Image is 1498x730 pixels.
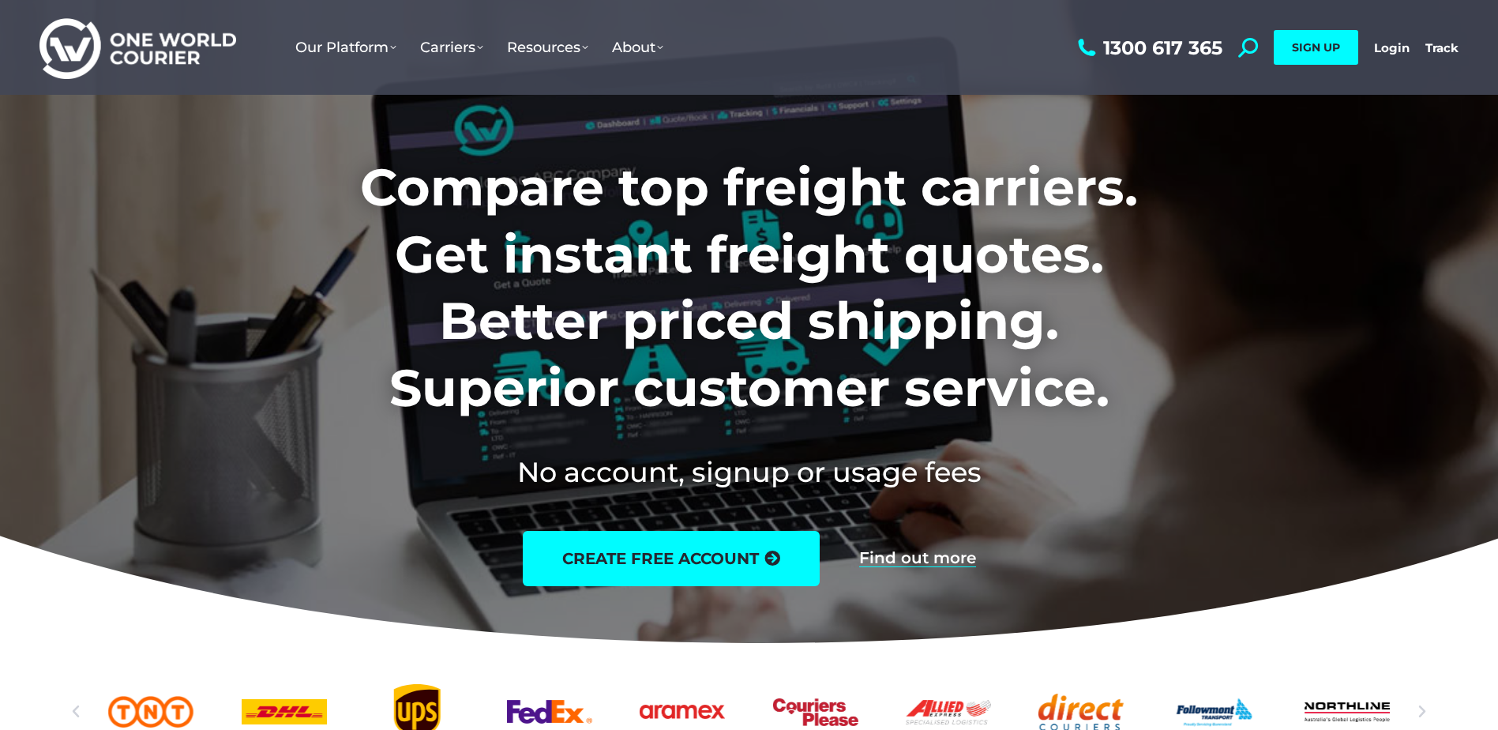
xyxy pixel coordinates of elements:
a: Carriers [408,23,495,72]
a: create free account [523,531,820,586]
h1: Compare top freight carriers. Get instant freight quotes. Better priced shipping. Superior custom... [256,154,1242,421]
a: Resources [495,23,600,72]
a: Login [1374,40,1410,55]
span: About [612,39,663,56]
h2: No account, signup or usage fees [256,453,1242,491]
a: About [600,23,675,72]
span: Our Platform [295,39,396,56]
a: 1300 617 365 [1074,38,1222,58]
span: Carriers [420,39,483,56]
a: Our Platform [283,23,408,72]
img: One World Courier [39,16,236,80]
a: SIGN UP [1274,30,1358,65]
a: Track [1425,40,1459,55]
span: SIGN UP [1292,40,1340,55]
a: Find out more [859,550,976,567]
span: Resources [507,39,588,56]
